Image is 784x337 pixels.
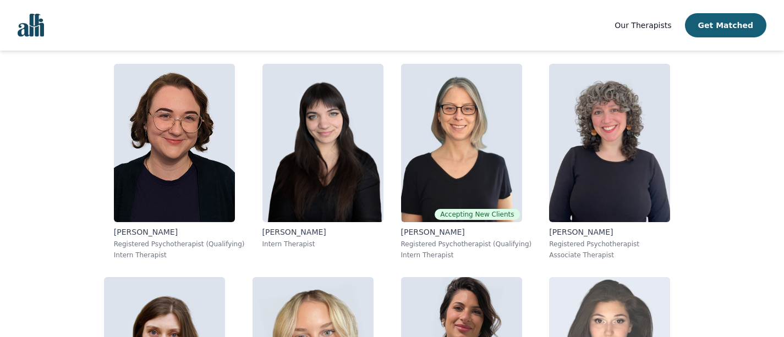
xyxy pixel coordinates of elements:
[401,64,522,222] img: Meghan_Dudley
[549,64,670,222] img: Jordan_Nardone
[401,226,532,237] p: [PERSON_NAME]
[685,13,766,37] button: Get Matched
[401,240,532,248] p: Registered Psychotherapist (Qualifying)
[114,251,245,259] p: Intern Therapist
[549,226,670,237] p: [PERSON_NAME]
[401,251,532,259] p: Intern Therapist
[435,209,519,220] span: Accepting New Clients
[549,251,670,259] p: Associate Therapist
[254,55,392,268] a: Christina_Johnson[PERSON_NAME]Intern Therapist
[105,55,254,268] a: Rose_Willow[PERSON_NAME]Registered Psychotherapist (Qualifying)Intern Therapist
[18,14,44,37] img: alli logo
[549,240,670,248] p: Registered Psychotherapist
[114,240,245,248] p: Registered Psychotherapist (Qualifying)
[262,226,383,237] p: [PERSON_NAME]
[262,240,383,248] p: Intern Therapist
[114,226,245,237] p: [PERSON_NAME]
[114,64,235,222] img: Rose_Willow
[392,55,541,268] a: Meghan_DudleyAccepting New Clients[PERSON_NAME]Registered Psychotherapist (Qualifying)Intern Ther...
[540,55,679,268] a: Jordan_Nardone[PERSON_NAME]Registered PsychotherapistAssociate Therapist
[262,64,383,222] img: Christina_Johnson
[615,19,671,32] a: Our Therapists
[615,21,671,30] span: Our Therapists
